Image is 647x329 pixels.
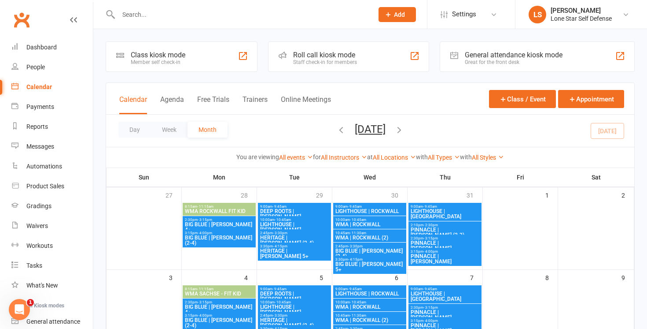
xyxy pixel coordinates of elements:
span: - 2:30pm [423,223,438,227]
span: - 3:15pm [198,300,212,304]
span: 2:45pm [335,244,404,248]
a: Clubworx [11,9,33,31]
div: Tasks [26,262,42,269]
div: 4 [244,270,257,284]
span: - 11:15am [197,287,213,291]
span: 3:15pm [184,314,254,318]
span: 2:30pm [184,300,254,304]
div: Workouts [26,242,53,249]
span: 3:30pm [260,244,329,248]
th: Sun [107,168,182,187]
span: LIGHTHOUSE | [GEOGRAPHIC_DATA] [410,209,480,219]
span: 3:15pm [410,250,480,254]
span: WMA SACHSE - FIT KID [184,291,254,296]
span: BIG BLUE | [PERSON_NAME] 4+ [184,304,254,315]
strong: You are viewing [236,153,279,161]
div: Product Sales [26,183,64,190]
span: WMA ROCKWALL FIT KID [184,209,254,214]
span: 3:30pm [335,258,404,262]
span: - 10:45am [275,300,291,304]
span: - 4:00pm [423,250,438,254]
span: WMA | ROCKWALL [335,222,404,227]
div: 2 [621,187,634,202]
span: 10:45am [335,231,404,235]
span: 2:30pm [184,218,254,222]
span: PINNACLE | [PERSON_NAME] [410,254,480,264]
button: Trainers [243,95,268,114]
span: - 10:45am [350,300,366,304]
span: - 9:45am [272,205,287,209]
button: Calendar [119,95,147,114]
span: 9:00am [410,287,480,291]
th: Wed [332,168,408,187]
a: All Styles [472,154,504,161]
div: Automations [26,163,62,170]
div: General attendance kiosk mode [465,51,562,59]
span: - 4:15pm [273,244,287,248]
span: LIGHTHOUSE | [PERSON_NAME] [260,304,329,315]
th: Tue [257,168,332,187]
div: 28 [241,187,257,202]
button: Add [379,7,416,22]
span: 1 [27,299,34,306]
a: Gradings [11,196,93,216]
button: Day [118,122,151,138]
input: Search... [116,8,367,21]
span: - 3:30pm [348,244,363,248]
span: BIG BLUE | [PERSON_NAME] (2-4) [335,248,404,259]
div: LS [529,6,546,23]
span: 10:45am [335,314,404,318]
span: 2:45pm [260,314,329,318]
a: All events [279,154,313,161]
div: Waivers [26,222,48,229]
div: 29 [316,187,332,202]
iframe: Intercom live chat [9,299,30,320]
div: People [26,64,45,71]
div: Gradings [26,202,51,209]
div: 30 [391,187,407,202]
span: PINNACLE | [PERSON_NAME] [410,310,480,320]
button: Free Trials [197,95,229,114]
div: Reports [26,123,48,130]
button: Class / Event [489,90,556,108]
strong: with [416,153,428,161]
a: People [11,57,93,77]
span: - 4:00pm [198,314,212,318]
span: LIGHTHOUSE | [GEOGRAPHIC_DATA] [410,291,480,302]
span: PINNACLE | [PERSON_NAME] [410,240,480,251]
span: - 10:45am [275,218,291,222]
a: Product Sales [11,176,93,196]
span: - 11:30am [350,231,366,235]
span: BIG BLUE | [PERSON_NAME] 5+ [335,262,404,272]
a: All Locations [373,154,416,161]
span: 9:00am [335,205,404,209]
span: 8:15am [184,205,254,209]
button: Week [151,122,187,138]
div: Staff check-in for members [293,59,357,65]
span: 2:45pm [260,231,329,235]
span: BIG BLUE | [PERSON_NAME] 4+ [184,222,254,232]
div: Lone Star Self Defense [551,15,612,22]
strong: with [460,153,472,161]
span: - 4:15pm [348,258,363,262]
span: - 9:45am [423,205,437,209]
div: Payments [26,103,54,110]
div: 3 [169,270,181,284]
span: 10:00am [335,218,404,222]
div: 1 [545,187,558,202]
a: All Types [428,154,460,161]
span: BIG BLUE | [PERSON_NAME] (2-4) [184,318,254,328]
button: Online Meetings [281,95,331,114]
div: 31 [467,187,482,202]
button: Month [187,122,228,138]
span: BIG BLUE | [PERSON_NAME] (2-4) [184,235,254,246]
th: Thu [408,168,483,187]
span: LIGHTHOUSE | ROCKWALL [335,209,404,214]
div: 8 [545,270,558,284]
span: HERITAGE | [PERSON_NAME] 5+ [260,248,329,259]
span: - 9:45am [348,287,362,291]
span: WMA | ROCKWALL [335,304,404,310]
a: Tasks [11,256,93,276]
span: 10:00am [260,300,329,304]
div: Member self check-in [131,59,185,65]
